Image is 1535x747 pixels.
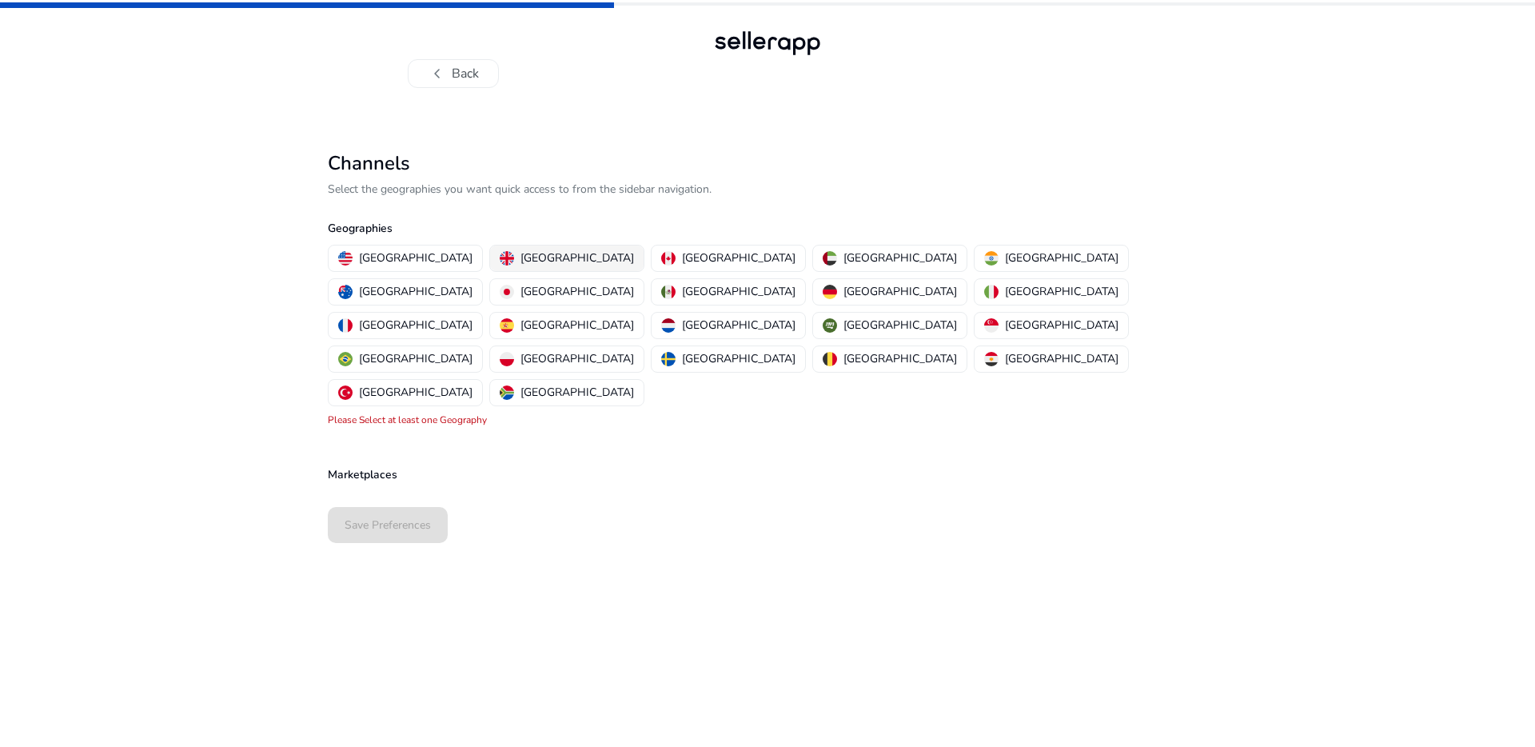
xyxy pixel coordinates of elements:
img: tr.svg [338,385,353,400]
img: sa.svg [823,318,837,333]
img: ae.svg [823,251,837,266]
img: fr.svg [338,318,353,333]
img: be.svg [823,352,837,366]
p: [GEOGRAPHIC_DATA] [1005,317,1118,334]
p: [GEOGRAPHIC_DATA] [682,283,795,300]
img: sg.svg [984,318,999,333]
p: Marketplaces [328,466,1207,483]
img: eg.svg [984,352,999,366]
p: [GEOGRAPHIC_DATA] [359,283,472,300]
p: [GEOGRAPHIC_DATA] [843,250,957,266]
img: au.svg [338,285,353,299]
img: mx.svg [661,285,676,299]
img: de.svg [823,285,837,299]
button: chevron_leftBack [408,59,499,88]
p: [GEOGRAPHIC_DATA] [1005,250,1118,266]
p: [GEOGRAPHIC_DATA] [520,283,634,300]
img: nl.svg [661,318,676,333]
img: uk.svg [500,251,514,266]
p: [GEOGRAPHIC_DATA] [359,350,472,367]
p: [GEOGRAPHIC_DATA] [682,350,795,367]
img: us.svg [338,251,353,266]
img: it.svg [984,285,999,299]
p: [GEOGRAPHIC_DATA] [682,317,795,334]
p: [GEOGRAPHIC_DATA] [359,384,472,401]
p: [GEOGRAPHIC_DATA] [520,350,634,367]
img: br.svg [338,352,353,366]
img: ca.svg [661,251,676,266]
img: se.svg [661,352,676,366]
span: chevron_left [428,64,447,83]
img: es.svg [500,318,514,333]
mat-error: Please Select at least one Geography [328,413,487,426]
p: [GEOGRAPHIC_DATA] [843,350,957,367]
p: [GEOGRAPHIC_DATA] [359,250,472,266]
p: [GEOGRAPHIC_DATA] [682,250,795,266]
p: [GEOGRAPHIC_DATA] [359,317,472,334]
img: jp.svg [500,285,514,299]
p: [GEOGRAPHIC_DATA] [843,317,957,334]
p: [GEOGRAPHIC_DATA] [520,250,634,266]
p: [GEOGRAPHIC_DATA] [1005,350,1118,367]
h2: Channels [328,152,1207,175]
p: [GEOGRAPHIC_DATA] [520,317,634,334]
img: in.svg [984,251,999,266]
p: Geographies [328,220,1207,237]
p: [GEOGRAPHIC_DATA] [1005,283,1118,300]
img: pl.svg [500,352,514,366]
p: [GEOGRAPHIC_DATA] [843,283,957,300]
img: za.svg [500,385,514,400]
p: [GEOGRAPHIC_DATA] [520,384,634,401]
p: Select the geographies you want quick access to from the sidebar navigation. [328,181,1207,198]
